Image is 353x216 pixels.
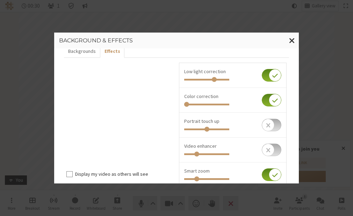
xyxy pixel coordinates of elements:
[184,143,217,149] span: Video enhancer
[100,45,124,58] button: Effects
[285,33,299,49] button: Close modal
[184,168,210,174] span: Smart zoom
[184,68,226,75] span: Low light correction
[59,37,294,44] h3: Background & effects
[184,118,219,124] span: Portrait touch up
[184,93,218,99] span: Color correction
[64,45,100,58] button: Backgrounds
[75,170,174,178] label: Display my video as others will see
